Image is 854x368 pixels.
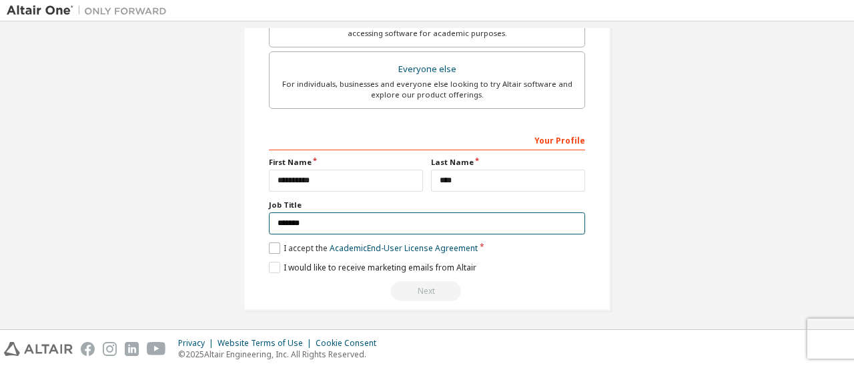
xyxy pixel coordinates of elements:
[178,349,384,360] p: © 2025 Altair Engineering, Inc. All Rights Reserved.
[431,157,585,168] label: Last Name
[269,157,423,168] label: First Name
[278,60,576,79] div: Everyone else
[278,79,576,100] div: For individuals, businesses and everyone else looking to try Altair software and explore our prod...
[316,338,384,349] div: Cookie Consent
[269,129,585,150] div: Your Profile
[269,200,585,210] label: Job Title
[269,242,478,254] label: I accept the
[103,342,117,356] img: instagram.svg
[278,17,576,39] div: For faculty & administrators of academic institutions administering students and accessing softwa...
[125,342,139,356] img: linkedin.svg
[218,338,316,349] div: Website Terms of Use
[7,4,173,17] img: Altair One
[4,342,73,356] img: altair_logo.svg
[178,338,218,349] div: Privacy
[269,281,585,301] div: Please wait while checking email ...
[81,342,95,356] img: facebook.svg
[269,262,476,273] label: I would like to receive marketing emails from Altair
[330,242,478,254] a: Academic End-User License Agreement
[147,342,166,356] img: youtube.svg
